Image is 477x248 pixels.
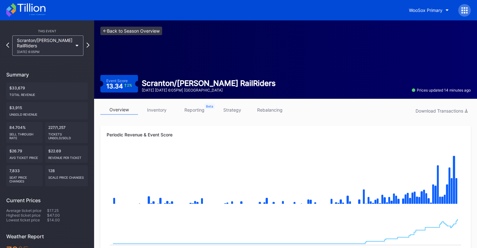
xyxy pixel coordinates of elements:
[106,83,132,89] div: 13.34
[47,213,88,218] div: $47.00
[6,145,43,163] div: $26.79
[9,153,40,160] div: Avg ticket price
[251,105,289,115] a: rebalancing
[6,82,88,100] div: $33,679
[48,153,85,160] div: Revenue per ticket
[127,84,132,87] div: 2 %
[107,148,464,211] svg: Chart title
[48,173,85,179] div: scale price changes
[416,108,468,113] div: Download Transactions
[6,102,88,119] div: $3,915
[6,122,43,143] div: 84.704%
[138,105,176,115] a: inventory
[47,218,88,222] div: $14.00
[6,208,47,213] div: Average ticket price
[6,197,88,203] div: Current Prices
[48,130,85,140] div: Tickets Unsold/Sold
[6,71,88,78] div: Summary
[6,218,47,222] div: Lowest ticket price
[404,4,453,16] button: WooSox Primary
[409,8,443,13] div: WooSox Primary
[142,79,276,88] div: Scranton/[PERSON_NAME] RailRiders
[176,105,213,115] a: reporting
[6,233,88,240] div: Weather Report
[412,107,471,115] button: Download Transactions
[6,165,43,186] div: 7,833
[45,122,88,143] div: 227/1,257
[100,105,138,115] a: overview
[47,208,88,213] div: $17.25
[17,50,72,54] div: [DATE] 6:05PM
[9,90,85,97] div: Total Revenue
[100,27,162,35] a: <-Back to Season Overview
[412,88,471,92] div: Prices updated 14 minutes ago
[9,110,85,116] div: Unsold Revenue
[17,38,72,54] div: Scranton/[PERSON_NAME] RailRiders
[45,145,88,163] div: $22.69
[6,213,47,218] div: Highest ticket price
[9,173,40,183] div: seat price changes
[45,165,88,186] div: 128
[142,88,276,92] div: [DATE] [DATE] 6:05PM | [GEOGRAPHIC_DATA]
[106,78,128,83] div: Event Score
[213,105,251,115] a: strategy
[9,130,40,140] div: Sell Through Rate
[107,132,464,137] div: Periodic Revenue & Event Score
[6,29,88,33] div: This Event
